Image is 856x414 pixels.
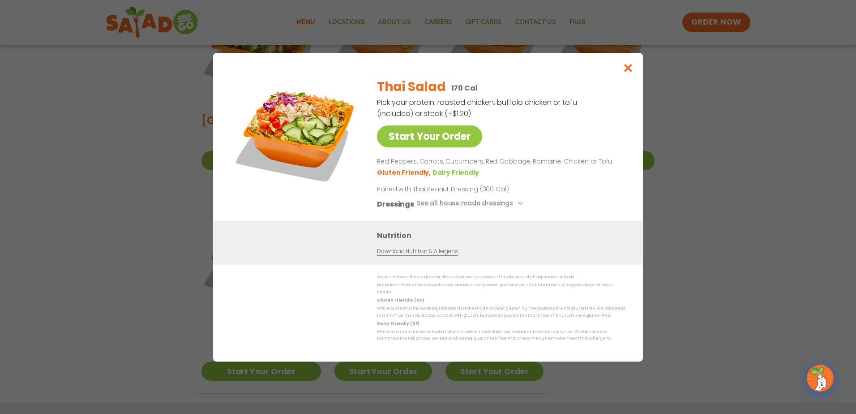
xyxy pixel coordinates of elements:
a: Download Nutrition & Allergens [377,247,458,255]
p: Nutrition information is based on our standard recipes and portion sizes. Click Nutrition & Aller... [377,282,625,296]
strong: Gluten Friendly (GF) [377,298,424,303]
a: Start Your Order [377,125,482,147]
img: Featured product photo for Thai Salad [233,71,359,196]
button: See all house made dressings [417,198,526,209]
strong: Dairy Friendly (DF) [377,320,419,326]
img: wpChatIcon [808,366,833,391]
h3: Dressings [377,198,414,209]
p: 170 Cal [451,82,478,94]
p: While our menu includes ingredients that are made without gluten, our restaurants are not gluten ... [377,305,625,319]
p: Red Peppers, Carrots, Cucumbers, Red Cabbage, Romaine, Chicken or Tofu [377,156,621,167]
p: Paired with Thai Peanut Dressing (300 Cal) [377,184,543,194]
li: Dairy Friendly [432,168,481,177]
li: Gluten Friendly [377,168,432,177]
p: While our menu includes foods that are made without dairy, our restaurants are not dairy free. We... [377,328,625,342]
p: We are not an allergen free facility and cannot guarantee the absence of allergens in our foods. [377,274,625,280]
h2: Thai Salad [377,78,445,96]
h3: Nutrition [377,229,629,241]
p: Pick your protein: roasted chicken, buffalo chicken or tofu (included) or steak (+$1.20) [377,97,578,119]
button: Close modal [614,53,643,83]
